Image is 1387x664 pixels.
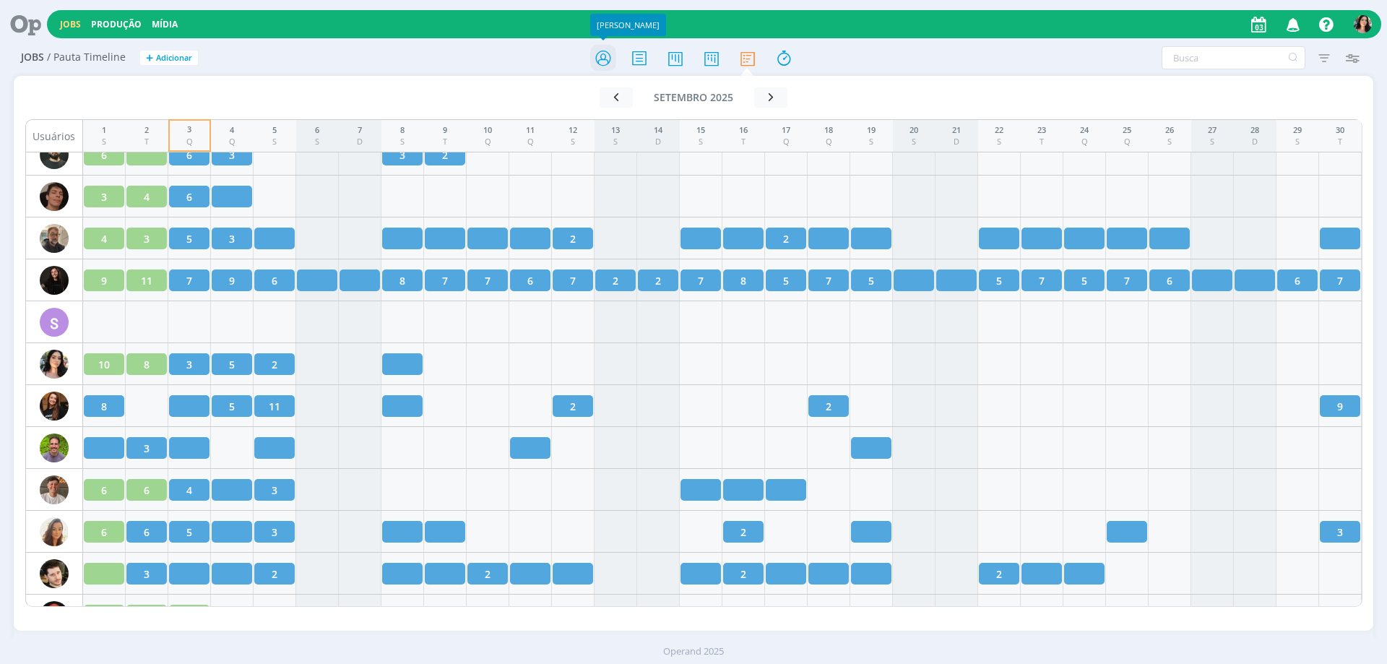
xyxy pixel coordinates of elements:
button: +Adicionar [140,51,198,66]
div: [PERSON_NAME] [590,14,666,36]
span: 4 [101,231,107,246]
span: 7 [1039,273,1045,288]
span: 9 [1337,399,1343,414]
div: Usuários [26,120,82,152]
div: 23 [1037,124,1046,137]
span: 6 [144,525,150,540]
span: Adicionar [156,53,192,63]
span: 7 [186,273,192,288]
div: 28 [1250,124,1259,137]
span: 3 [101,189,107,204]
button: setembro 2025 [633,87,754,108]
span: 3 [1337,525,1343,540]
button: Produção [87,19,146,30]
span: 2 [570,231,576,246]
img: R [40,224,69,253]
span: 6 [1167,273,1172,288]
div: S [102,136,106,148]
div: S [315,136,319,148]
span: 5 [229,357,235,372]
span: 5 [996,273,1002,288]
a: Produção [91,18,142,30]
span: 3 [272,525,277,540]
span: + [146,51,153,66]
span: 3 [229,147,235,163]
img: T [40,350,69,379]
span: 7 [826,273,831,288]
div: 10 [483,124,492,137]
div: 26 [1165,124,1174,137]
div: 15 [696,124,705,137]
span: 7 [442,273,448,288]
div: D [357,136,363,148]
div: 27 [1208,124,1217,137]
span: 9 [229,273,235,288]
div: 30 [1336,124,1344,137]
span: 6 [101,483,107,498]
div: Q [1080,136,1089,148]
span: 2 [613,273,618,288]
span: 6 [101,525,107,540]
span: 2 [570,399,576,414]
span: 6 [1295,273,1300,288]
div: 12 [569,124,577,137]
span: 10 [98,357,110,372]
span: 9 [101,273,107,288]
span: 6 [144,483,150,498]
div: Q [1123,136,1131,148]
div: T [443,136,447,148]
div: 4 [229,124,236,137]
span: 7 [1124,273,1130,288]
img: V [40,517,69,546]
div: S [1208,136,1217,148]
span: 2 [272,357,277,372]
span: 7 [485,273,491,288]
a: Jobs [60,18,81,30]
span: 5 [783,273,789,288]
div: 19 [867,124,876,137]
span: 2 [740,525,746,540]
span: 3 [144,231,150,246]
div: S [1293,136,1302,148]
img: T [1354,15,1372,33]
span: 5 [868,273,874,288]
div: 22 [995,124,1003,137]
div: 18 [824,124,833,137]
img: T [40,475,69,504]
div: 20 [909,124,918,137]
div: 14 [654,124,662,137]
div: S [1165,136,1174,148]
span: 2 [996,566,1002,582]
div: 3 [186,124,193,136]
div: Q [186,136,193,148]
span: 8 [399,273,405,288]
span: 2 [783,231,789,246]
div: T [1037,136,1046,148]
div: Q [526,136,535,148]
span: 4 [144,189,150,204]
span: 3 [399,147,405,163]
div: 24 [1080,124,1089,137]
span: 8 [740,273,746,288]
div: S [867,136,876,148]
img: W [40,601,69,630]
div: 16 [739,124,748,137]
div: Q [782,136,790,148]
span: 11 [269,399,280,414]
span: 11 [141,273,152,288]
span: 3 [186,357,192,372]
span: 3 [272,483,277,498]
div: 17 [782,124,790,137]
div: S [995,136,1003,148]
a: Mídia [152,18,178,30]
button: Mídia [147,19,182,30]
span: 4 [186,483,192,498]
input: Busca [1162,46,1305,69]
div: Q [483,136,492,148]
span: 3 [144,566,150,582]
span: 8 [101,399,107,414]
div: 1 [102,124,106,137]
span: / Pauta Timeline [47,51,126,64]
span: 2 [655,273,661,288]
span: 2 [826,399,831,414]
